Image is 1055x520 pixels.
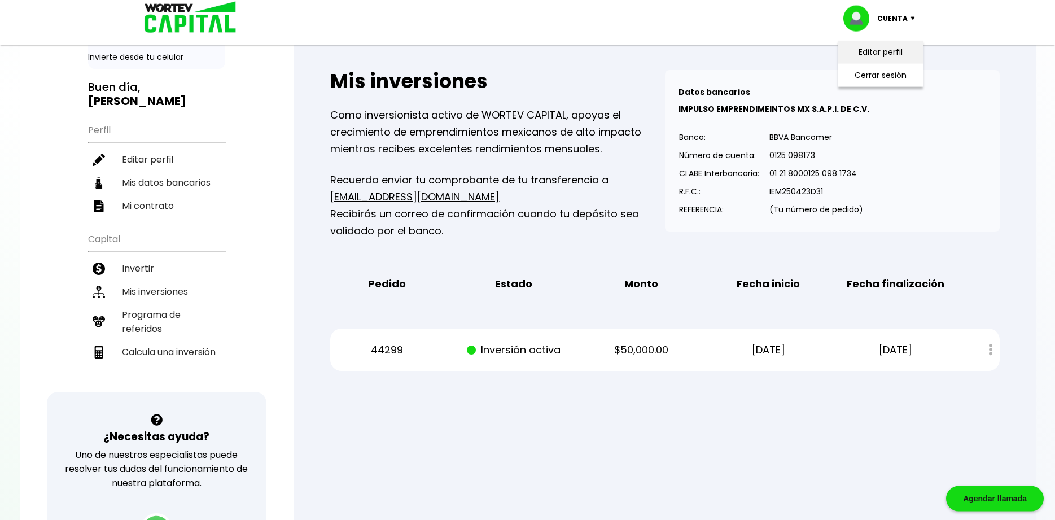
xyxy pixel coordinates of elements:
h2: Mis inversiones [330,70,665,93]
img: calculadora-icon.17d418c4.svg [93,346,105,359]
p: 01 21 8000125 098 1734 [769,165,863,182]
p: [DATE] [842,342,949,359]
a: Editar perfil [88,148,225,171]
img: editar-icon.952d3147.svg [93,154,105,166]
a: Invertir [88,257,225,280]
b: [PERSON_NAME] [88,93,186,109]
a: Programa de referidos [88,303,225,340]
p: Uno de nuestros especialistas puede resolver tus dudas del funcionamiento de nuestra plataforma. [62,448,252,490]
p: REFERENCIA: [679,201,759,218]
a: Calcula una inversión [88,340,225,364]
p: (Tu número de pedido) [769,201,863,218]
p: Recuerda enviar tu comprobante de tu transferencia a Recibirás un correo de confirmación cuando t... [330,172,665,239]
p: Como inversionista activo de WORTEV CAPITAL, apoyas el crecimiento de emprendimientos mexicanos d... [330,107,665,158]
ul: Perfil [88,117,225,217]
img: icon-down [908,17,923,20]
p: 0125 098173 [769,147,863,164]
p: $50,000.00 [588,342,695,359]
img: datos-icon.10cf9172.svg [93,177,105,189]
p: Cuenta [877,10,908,27]
p: R.F.C.: [679,183,759,200]
a: Editar perfil [859,46,903,58]
div: Agendar llamada [946,486,1044,512]
b: IMPULSO EMPRENDIMEINTOS MX S.A.P.I. DE C.V. [678,103,869,115]
a: Mis inversiones [88,280,225,303]
a: Mi contrato [88,194,225,217]
p: Inversión activa [461,342,568,359]
h3: ¿Necesitas ayuda? [103,429,209,445]
p: 44299 [333,342,440,359]
p: IEM250423D31 [769,183,863,200]
a: [EMAIL_ADDRESS][DOMAIN_NAME] [330,190,500,204]
img: profile-image [843,6,877,32]
b: Pedido [368,276,406,292]
ul: Capital [88,226,225,392]
p: [DATE] [715,342,822,359]
p: Número de cuenta: [679,147,759,164]
img: contrato-icon.f2db500c.svg [93,200,105,212]
p: BBVA Bancomer [769,129,863,146]
img: invertir-icon.b3b967d7.svg [93,263,105,275]
b: Datos bancarios [678,86,750,98]
p: Banco: [679,129,759,146]
h3: Buen día, [88,80,225,108]
img: inversiones-icon.6695dc30.svg [93,286,105,298]
p: CLABE Interbancaria: [679,165,759,182]
a: Mis datos bancarios [88,171,225,194]
b: Monto [624,276,658,292]
li: Cerrar sesión [835,64,926,87]
b: Fecha inicio [737,276,800,292]
b: Estado [495,276,532,292]
img: recomiendanos-icon.9b8e9327.svg [93,316,105,328]
p: Invierte desde tu celular [88,51,225,63]
b: Fecha finalización [847,276,944,292]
